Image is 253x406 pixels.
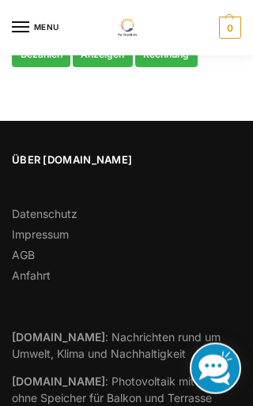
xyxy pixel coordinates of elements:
[12,374,217,404] a: [DOMAIN_NAME]: Photovoltaik mit und ohne Speicher für Balkon und Terrasse
[215,17,241,39] a: 0
[12,207,77,220] a: Datenschutz
[12,227,69,241] a: Impressum
[108,19,145,36] img: Solaranlagen, Speicheranlagen und Energiesparprodukte
[215,17,241,39] nav: Cart contents
[12,152,241,168] span: Über [DOMAIN_NAME]
[12,16,59,39] button: Menu
[219,17,241,39] span: 0
[12,269,51,282] a: Anfahrt
[12,330,221,360] a: [DOMAIN_NAME]: Nachrichten rund um Umwelt, Klima und Nachhaltigkeit
[12,374,105,388] strong: [DOMAIN_NAME]
[12,330,105,344] strong: [DOMAIN_NAME]
[12,248,35,261] a: AGB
